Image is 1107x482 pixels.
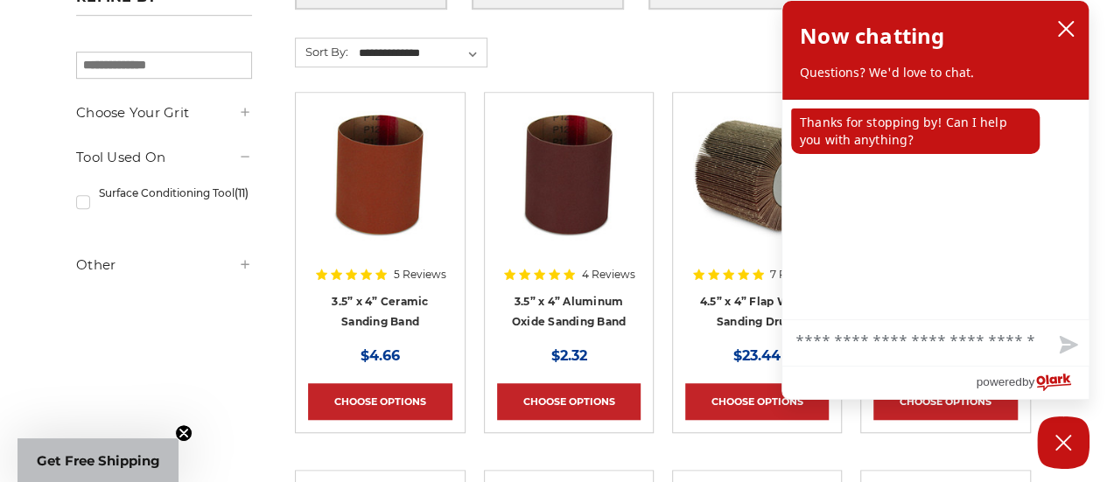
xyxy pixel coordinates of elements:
span: 7 Reviews [770,269,823,280]
p: Questions? We'd love to chat. [800,64,1071,81]
h5: Choose Your Grit [76,102,252,123]
a: Powered by Olark [976,367,1089,399]
a: Choose Options [873,383,1017,420]
button: Close Chatbox [1037,416,1089,469]
span: (11) [235,186,249,199]
a: 3.5x4 inch ceramic sanding band for expanding rubber drum [308,105,452,248]
button: close chatbox [1052,16,1080,42]
span: $2.32 [550,347,586,364]
img: 3.5x4 inch sanding band for expanding rubber drum [499,105,639,245]
a: 3.5” x 4” Aluminum Oxide Sanding Band [512,295,627,328]
a: 3.5” x 4” Ceramic Sanding Band [332,295,428,328]
button: Close teaser [175,424,193,442]
a: Choose Options [685,383,829,420]
img: 3.5x4 inch ceramic sanding band for expanding rubber drum [310,105,450,245]
span: Get Free Shipping [37,452,160,469]
a: Surface Conditioning Tool [76,178,252,227]
a: Choose Options [497,383,641,420]
button: Send message [1045,325,1089,366]
span: by [1022,371,1034,393]
h5: Tool Used On [76,147,252,168]
select: Sort By: [356,40,487,66]
img: 4.5 inch x 4 inch flap wheel sanding drum [687,105,827,245]
label: Sort By: [296,38,348,65]
span: 4 Reviews [581,269,634,280]
div: chat [782,100,1089,319]
a: 4.5” x 4” Flap Wheel Sanding Drum [700,295,815,328]
p: Thanks for stopping by! Can I help you with anything? [791,108,1040,154]
span: $4.66 [361,347,400,364]
span: $23.44 [733,347,781,364]
span: 5 Reviews [393,269,445,280]
span: powered [976,371,1021,393]
h2: Now chatting [800,18,944,53]
a: Choose Options [308,383,452,420]
a: 3.5x4 inch sanding band for expanding rubber drum [497,105,641,248]
a: 4.5 inch x 4 inch flap wheel sanding drum [685,105,829,248]
div: Get Free ShippingClose teaser [18,438,179,482]
h5: Other [76,255,252,276]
